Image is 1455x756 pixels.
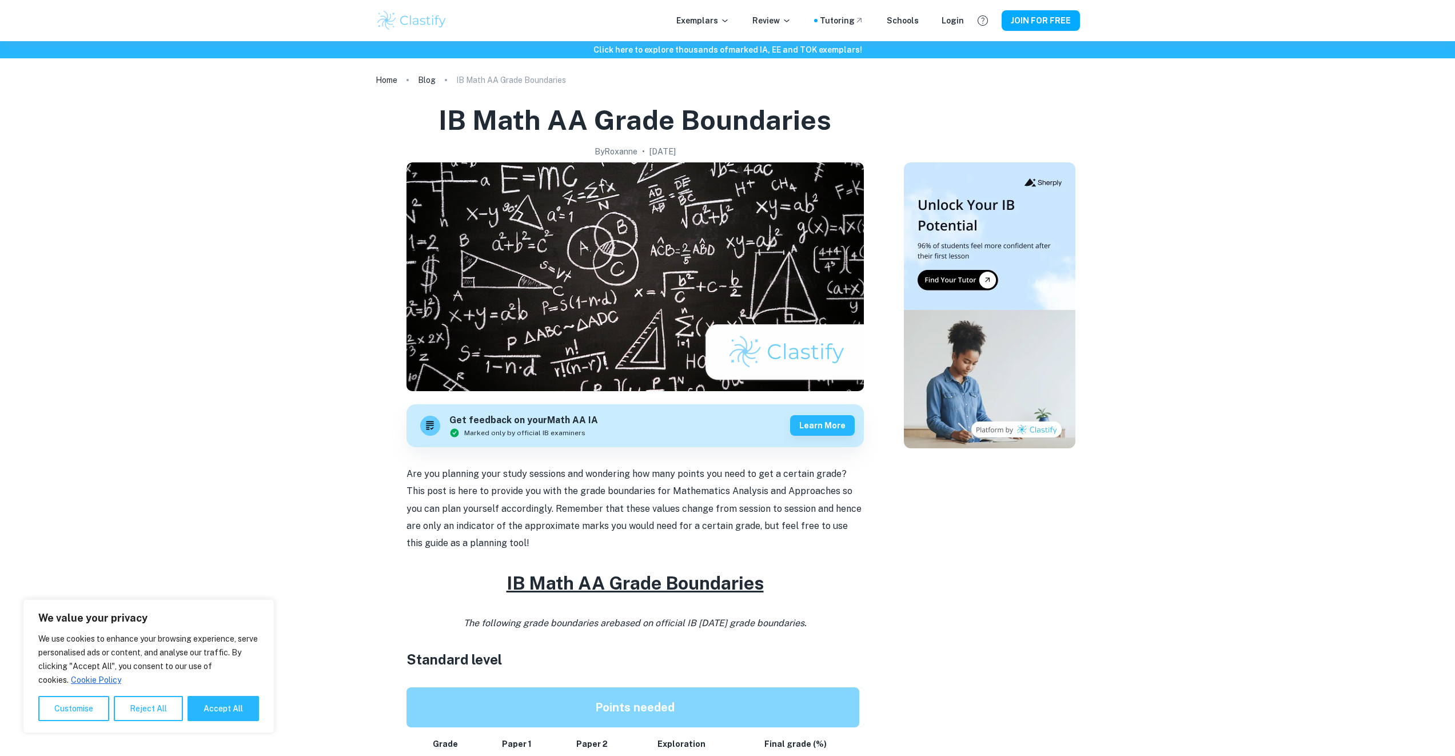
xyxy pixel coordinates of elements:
[188,696,259,721] button: Accept All
[376,72,397,88] a: Home
[649,145,676,158] h2: [DATE]
[406,651,502,667] span: Standard level
[406,465,864,552] p: Are you planning your study sessions and wondering how many points you need to get a certain grad...
[418,72,436,88] a: Blog
[790,415,855,436] button: Learn more
[676,14,730,27] p: Exemplars
[439,102,831,138] h1: IB Math AA Grade Boundaries
[114,696,183,721] button: Reject All
[449,413,598,428] h6: Get feedback on your Math AA IA
[576,739,608,749] strong: Paper 2
[38,611,259,625] p: We value your privacy
[433,739,458,749] strong: Grade
[38,632,259,687] p: We use cookies to enhance your browsing experience, serve personalised ads or content, and analys...
[595,701,675,714] strong: Points needed
[1002,10,1080,31] button: JOIN FOR FREE
[595,145,637,158] h2: By Roxanne
[887,14,919,27] a: Schools
[502,739,532,749] strong: Paper 1
[942,14,964,27] a: Login
[752,14,791,27] p: Review
[464,618,807,628] i: The following grade boundaries are
[456,74,566,86] p: IB Math AA Grade Boundaries
[406,162,864,391] img: IB Math AA Grade Boundaries cover image
[657,739,705,749] strong: Exploration
[764,739,827,749] strong: Final grade (%)
[23,599,274,733] div: We value your privacy
[406,404,864,447] a: Get feedback on yourMath AA IAMarked only by official IB examinersLearn more
[904,162,1075,448] img: Thumbnail
[2,43,1453,56] h6: Click here to explore thousands of marked IA, EE and TOK exemplars !
[820,14,864,27] a: Tutoring
[507,572,764,594] u: IB Math AA Grade Boundaries
[70,675,122,685] a: Cookie Policy
[614,618,807,628] span: based on official IB [DATE] grade boundaries.
[376,9,448,32] img: Clastify logo
[38,696,109,721] button: Customise
[464,428,585,438] span: Marked only by official IB examiners
[642,145,645,158] p: •
[973,11,992,30] button: Help and Feedback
